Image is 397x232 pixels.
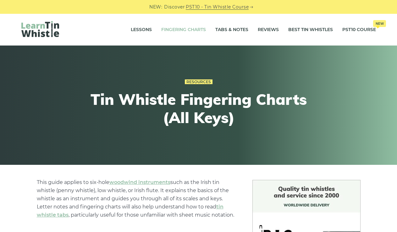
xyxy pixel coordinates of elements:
[131,22,152,38] a: Lessons
[215,22,248,38] a: Tabs & Notes
[288,22,333,38] a: Best Tin Whistles
[109,179,170,185] a: woodwind instruments
[161,22,206,38] a: Fingering Charts
[342,22,376,38] a: PST10 CourseNew
[83,90,314,127] h1: Tin Whistle Fingering Charts (All Keys)
[373,20,386,27] span: New
[37,178,237,219] p: This guide applies to six-hole such as the Irish tin whistle (penny whistle), low whistle, or Iri...
[258,22,279,38] a: Reviews
[185,79,212,84] a: Resources
[21,21,59,37] img: LearnTinWhistle.com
